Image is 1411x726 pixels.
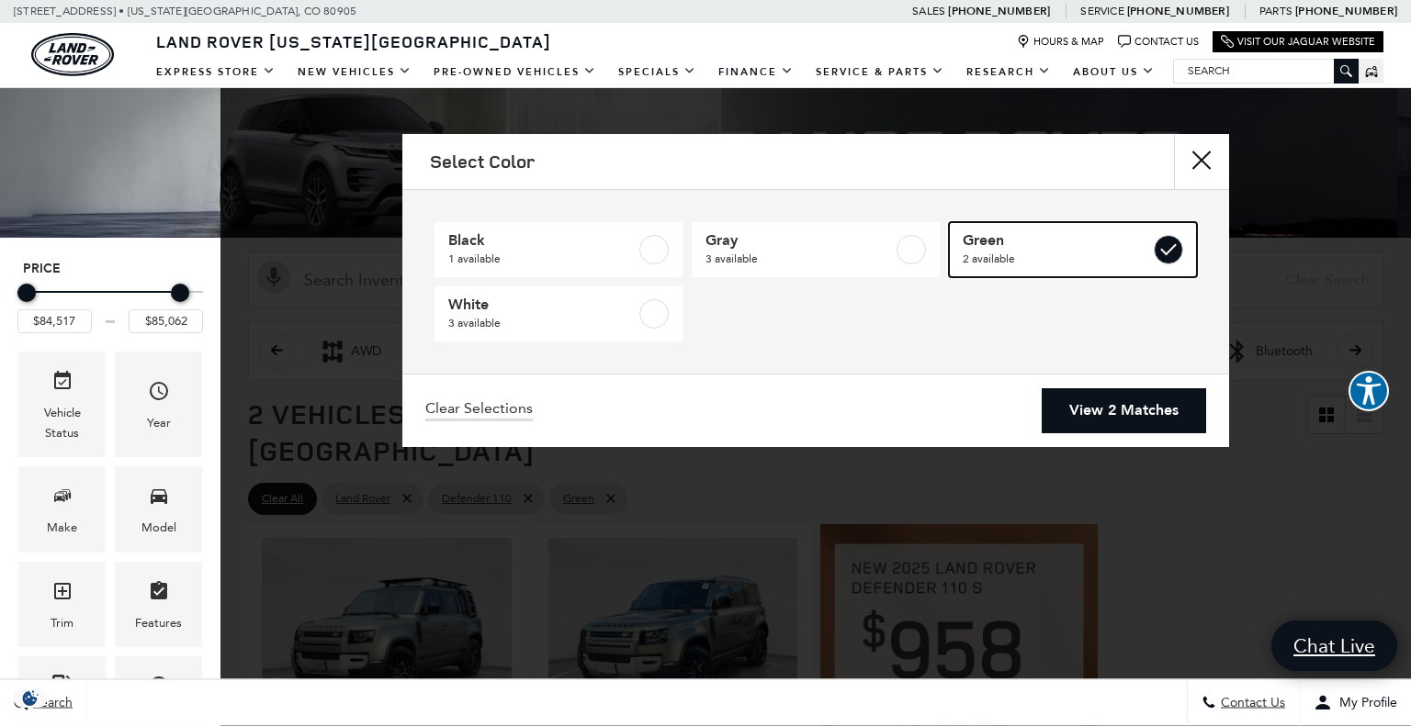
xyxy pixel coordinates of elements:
[115,352,202,457] div: YearYear
[287,56,423,88] a: New Vehicles
[31,33,114,76] img: Land Rover
[9,688,51,708] img: Opt-Out Icon
[1174,60,1358,82] input: Search
[148,375,170,413] span: Year
[423,56,607,88] a: Pre-Owned Vehicles
[51,575,73,613] span: Trim
[1295,4,1397,18] a: [PHONE_NUMBER]
[705,250,893,268] span: 3 available
[148,575,170,613] span: Features
[430,151,535,172] h2: Select Color
[448,250,636,268] span: 1 available
[14,5,356,17] a: [STREET_ADDRESS] • [US_STATE][GEOGRAPHIC_DATA], CO 80905
[17,309,92,333] input: Minimum
[171,284,189,302] div: Maximum Price
[1174,134,1229,189] button: Close
[805,56,955,88] a: Service & Parts
[949,222,1197,277] a: Green2 available
[148,480,170,518] span: Model
[135,613,182,633] div: Features
[141,518,176,538] div: Model
[948,4,1050,18] a: [PHONE_NUMBER]
[47,518,77,538] div: Make
[1221,35,1375,49] a: Visit Our Jaguar Website
[1284,633,1384,658] span: Chat Live
[31,33,114,76] a: land-rover
[435,286,683,341] a: White3 available
[115,562,202,647] div: FeaturesFeatures
[955,56,1062,88] a: Research
[1216,696,1285,711] span: Contact Us
[1080,5,1123,17] span: Service
[1127,4,1229,18] a: [PHONE_NUMBER]
[1332,696,1397,711] span: My Profile
[17,277,203,333] div: Price
[912,5,945,17] span: Sales
[51,670,73,708] span: Fueltype
[1259,5,1292,17] span: Parts
[32,403,92,443] div: Vehicle Status
[425,399,533,421] a: Clear Selections
[17,284,36,302] div: Minimum Price
[1042,388,1206,433] a: View 2 Matches
[1300,680,1411,726] button: Open user profile menu
[145,56,1166,88] nav: Main Navigation
[1271,620,1397,671] a: Chat Live
[9,688,51,708] section: Click to Open Cookie Consent Modal
[18,352,106,457] div: VehicleVehicle Status
[963,231,1150,250] span: Green
[1349,371,1389,411] button: Explore your accessibility options
[23,261,198,277] h5: Price
[448,314,636,332] span: 3 available
[145,56,287,88] a: EXPRESS STORE
[607,56,707,88] a: Specials
[51,365,73,403] span: Vehicle
[1118,35,1199,49] a: Contact Us
[1062,56,1166,88] a: About Us
[705,231,893,250] span: Gray
[707,56,805,88] a: Finance
[51,480,73,518] span: Make
[148,670,170,708] span: Transmission
[692,222,940,277] a: Gray3 available
[147,413,171,433] div: Year
[448,231,636,250] span: Black
[51,613,73,633] div: Trim
[1349,371,1389,415] aside: Accessibility Help Desk
[18,562,106,647] div: TrimTrim
[18,466,106,552] div: MakeMake
[435,222,683,277] a: Black1 available
[448,296,636,314] span: White
[1017,35,1104,49] a: Hours & Map
[115,466,202,552] div: ModelModel
[145,30,562,52] a: Land Rover [US_STATE][GEOGRAPHIC_DATA]
[963,250,1150,268] span: 2 available
[129,309,203,333] input: Maximum
[156,30,551,52] span: Land Rover [US_STATE][GEOGRAPHIC_DATA]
